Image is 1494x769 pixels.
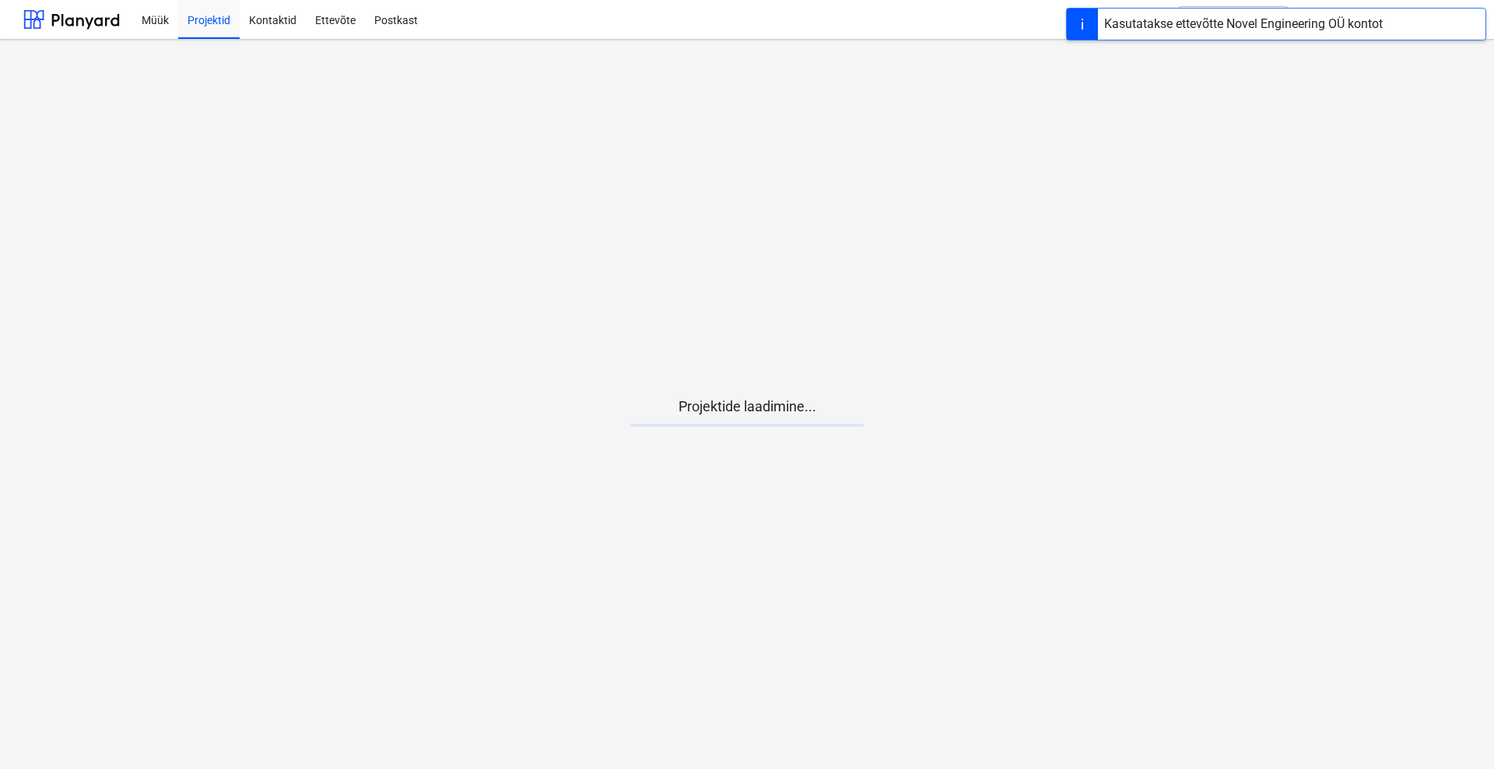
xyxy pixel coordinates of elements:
[630,397,864,416] p: Projektide laadimine...
[1104,15,1383,33] div: Kasutatakse ettevõtte Novel Engineering OÜ kontot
